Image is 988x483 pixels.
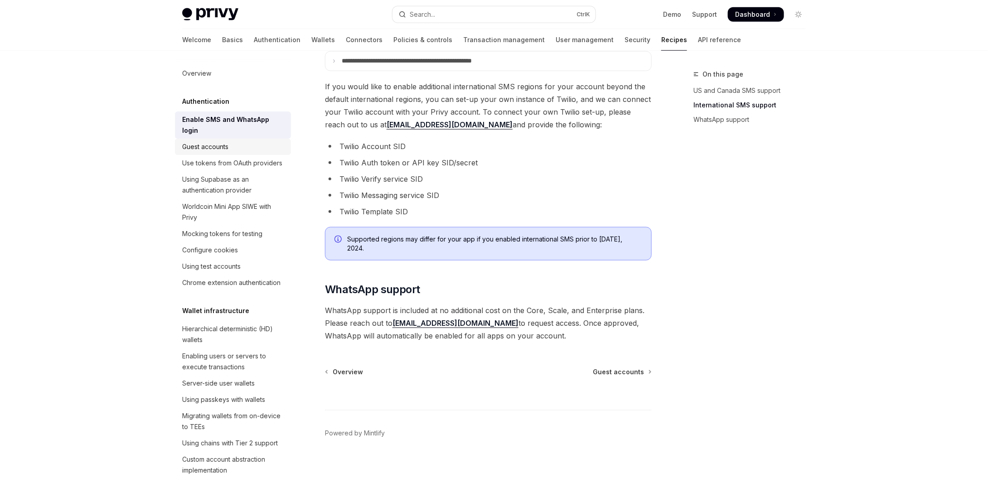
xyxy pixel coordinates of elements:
[661,29,687,51] a: Recipes
[182,245,238,256] div: Configure cookies
[175,198,291,226] a: Worldcoin Mini App SIWE with Privy
[182,228,262,239] div: Mocking tokens for testing
[182,411,286,432] div: Migrating wallets from on-device to TEEs
[325,205,652,218] li: Twilio Template SID
[182,29,211,51] a: Welcome
[175,321,291,348] a: Hierarchical deterministic (HD) wallets
[182,324,286,345] div: Hierarchical deterministic (HD) wallets
[175,65,291,82] a: Overview
[325,189,652,202] li: Twilio Messaging service SID
[593,367,644,377] span: Guest accounts
[175,171,291,198] a: Using Supabase as an authentication provider
[625,29,650,51] a: Security
[222,29,243,51] a: Basics
[175,258,291,275] a: Using test accounts
[326,367,363,377] a: Overview
[175,375,291,391] a: Server-side user wallets
[346,29,383,51] a: Connectors
[182,68,211,79] div: Overview
[182,277,281,288] div: Chrome extension authentication
[347,235,642,253] span: Supported regions may differ for your app if you enabled international SMS prior to [DATE], 2024.
[392,319,518,328] a: [EMAIL_ADDRESS][DOMAIN_NAME]
[334,236,344,245] svg: Info
[325,140,652,153] li: Twilio Account SID
[182,394,265,405] div: Using passkeys with wallets
[175,275,291,291] a: Chrome extension authentication
[182,201,286,223] div: Worldcoin Mini App SIWE with Privy
[663,10,681,19] a: Demo
[182,141,228,152] div: Guest accounts
[175,155,291,171] a: Use tokens from OAuth providers
[182,158,282,169] div: Use tokens from OAuth providers
[175,226,291,242] a: Mocking tokens for testing
[182,261,241,272] div: Using test accounts
[333,367,363,377] span: Overview
[182,378,255,389] div: Server-side user wallets
[693,112,813,127] a: WhatsApp support
[325,156,652,169] li: Twilio Auth token or API key SID/secret
[698,29,741,51] a: API reference
[325,304,652,342] span: WhatsApp support is included at no additional cost on the Core, Scale, and Enterprise plans. Plea...
[556,29,614,51] a: User management
[392,6,596,23] button: Open search
[791,7,806,22] button: Toggle dark mode
[182,305,249,316] h5: Wallet infrastructure
[692,10,717,19] a: Support
[693,98,813,112] a: International SMS support
[182,114,286,136] div: Enable SMS and WhatsApp login
[182,174,286,196] div: Using Supabase as an authentication provider
[182,454,286,476] div: Custom account abstraction implementation
[254,29,300,51] a: Authentication
[325,282,420,297] span: WhatsApp support
[175,451,291,478] a: Custom account abstraction implementation
[182,438,278,449] div: Using chains with Tier 2 support
[175,242,291,258] a: Configure cookies
[175,139,291,155] a: Guest accounts
[175,435,291,451] a: Using chains with Tier 2 support
[325,80,652,131] span: If you would like to enable additional international SMS regions for your account beyond the defa...
[311,29,335,51] a: Wallets
[182,8,238,21] img: light logo
[463,29,545,51] a: Transaction management
[325,173,652,185] li: Twilio Verify service SID
[593,367,651,377] a: Guest accounts
[693,83,813,98] a: US and Canada SMS support
[702,69,743,80] span: On this page
[182,96,229,107] h5: Authentication
[175,408,291,435] a: Migrating wallets from on-device to TEEs
[175,111,291,139] a: Enable SMS and WhatsApp login
[576,11,590,18] span: Ctrl K
[175,348,291,375] a: Enabling users or servers to execute transactions
[387,120,513,130] a: [EMAIL_ADDRESS][DOMAIN_NAME]
[325,429,385,438] a: Powered by Mintlify
[182,351,286,372] div: Enabling users or servers to execute transactions
[175,391,291,408] a: Using passkeys with wallets
[735,10,770,19] span: Dashboard
[393,29,452,51] a: Policies & controls
[728,7,784,22] a: Dashboard
[410,9,435,20] div: Search...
